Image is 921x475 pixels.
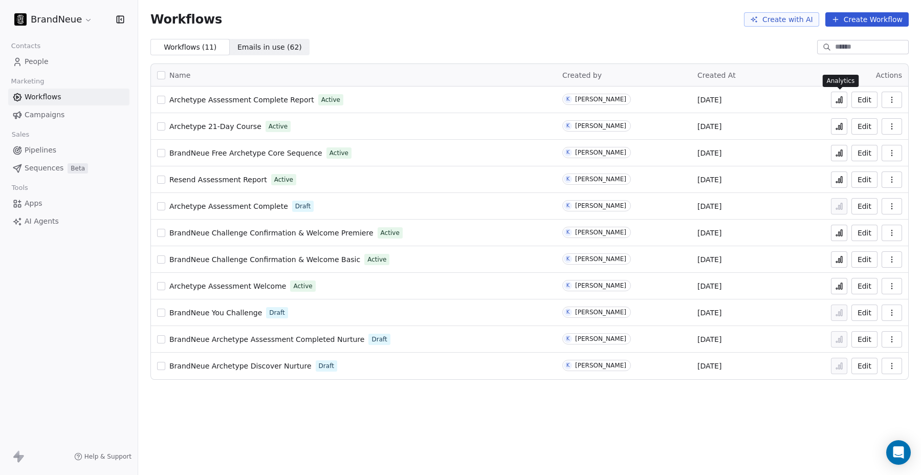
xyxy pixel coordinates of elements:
[7,38,45,54] span: Contacts
[851,145,878,161] button: Edit
[851,225,878,241] button: Edit
[84,452,131,461] span: Help & Support
[566,148,570,157] div: K
[169,148,322,158] a: BrandNeue Free Archetype Core Sequence
[150,12,222,27] span: Workflows
[367,255,386,264] span: Active
[575,229,626,236] div: [PERSON_NAME]
[744,12,819,27] button: Create with AI
[697,71,736,79] span: Created At
[566,122,570,130] div: K
[269,122,288,131] span: Active
[169,201,288,211] a: Archetype Assessment Complete
[8,89,129,105] a: Workflows
[827,77,855,85] p: Analytics
[31,13,82,26] span: BrandNeue
[851,358,878,374] button: Edit
[851,118,878,135] button: Edit
[566,308,570,316] div: K
[274,175,293,184] span: Active
[8,160,129,177] a: SequencesBeta
[330,148,348,158] span: Active
[575,309,626,316] div: [PERSON_NAME]
[697,121,721,132] span: [DATE]
[575,362,626,369] div: [PERSON_NAME]
[8,195,129,212] a: Apps
[697,281,721,291] span: [DATE]
[697,201,721,211] span: [DATE]
[851,278,878,294] a: Edit
[74,452,131,461] a: Help & Support
[575,96,626,103] div: [PERSON_NAME]
[697,95,721,105] span: [DATE]
[169,229,374,237] span: BrandNeue Challenge Confirmation & Welcome Premiere
[566,202,570,210] div: K
[169,254,360,265] a: BrandNeue Challenge Confirmation & Welcome Basic
[566,282,570,290] div: K
[25,145,56,156] span: Pipelines
[575,255,626,263] div: [PERSON_NAME]
[851,331,878,348] a: Edit
[851,92,878,108] button: Edit
[575,335,626,342] div: [PERSON_NAME]
[7,180,32,196] span: Tools
[169,334,364,344] a: BrandNeue Archetype Assessment Completed Nurture
[575,122,626,129] div: [PERSON_NAME]
[169,308,262,318] a: BrandNeue You Challenge
[886,440,911,465] div: Open Intercom Messenger
[697,254,721,265] span: [DATE]
[697,148,721,158] span: [DATE]
[876,71,902,79] span: Actions
[169,202,288,210] span: Archetype Assessment Complete
[575,176,626,183] div: [PERSON_NAME]
[169,96,314,104] span: Archetype Assessment Complete Report
[169,149,322,157] span: BrandNeue Free Archetype Core Sequence
[25,56,49,67] span: People
[169,281,286,291] a: Archetype Assessment Welcome
[566,228,570,236] div: K
[697,334,721,344] span: [DATE]
[319,361,334,371] span: Draft
[851,251,878,268] button: Edit
[566,335,570,343] div: K
[562,71,602,79] span: Created by
[851,198,878,214] button: Edit
[169,95,314,105] a: Archetype Assessment Complete Report
[8,142,129,159] a: Pipelines
[8,106,129,123] a: Campaigns
[169,282,286,290] span: Archetype Assessment Welcome
[169,175,267,185] a: Resend Assessment Report
[14,13,27,26] img: BrandNeue_AppIcon.png
[25,92,61,102] span: Workflows
[566,95,570,103] div: K
[851,305,878,321] button: Edit
[25,163,63,174] span: Sequences
[169,121,261,132] a: Archetype 21-Day Course
[25,198,42,209] span: Apps
[371,335,387,344] span: Draft
[68,163,88,174] span: Beta
[851,171,878,188] a: Edit
[321,95,340,104] span: Active
[8,53,129,70] a: People
[566,255,570,263] div: K
[825,12,909,27] button: Create Workflow
[697,308,721,318] span: [DATE]
[575,149,626,156] div: [PERSON_NAME]
[12,11,95,28] button: BrandNeue
[566,175,570,183] div: K
[697,361,721,371] span: [DATE]
[8,213,129,230] a: AI Agents
[169,255,360,264] span: BrandNeue Challenge Confirmation & Welcome Basic
[575,282,626,289] div: [PERSON_NAME]
[269,308,284,317] span: Draft
[575,202,626,209] div: [PERSON_NAME]
[7,74,49,89] span: Marketing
